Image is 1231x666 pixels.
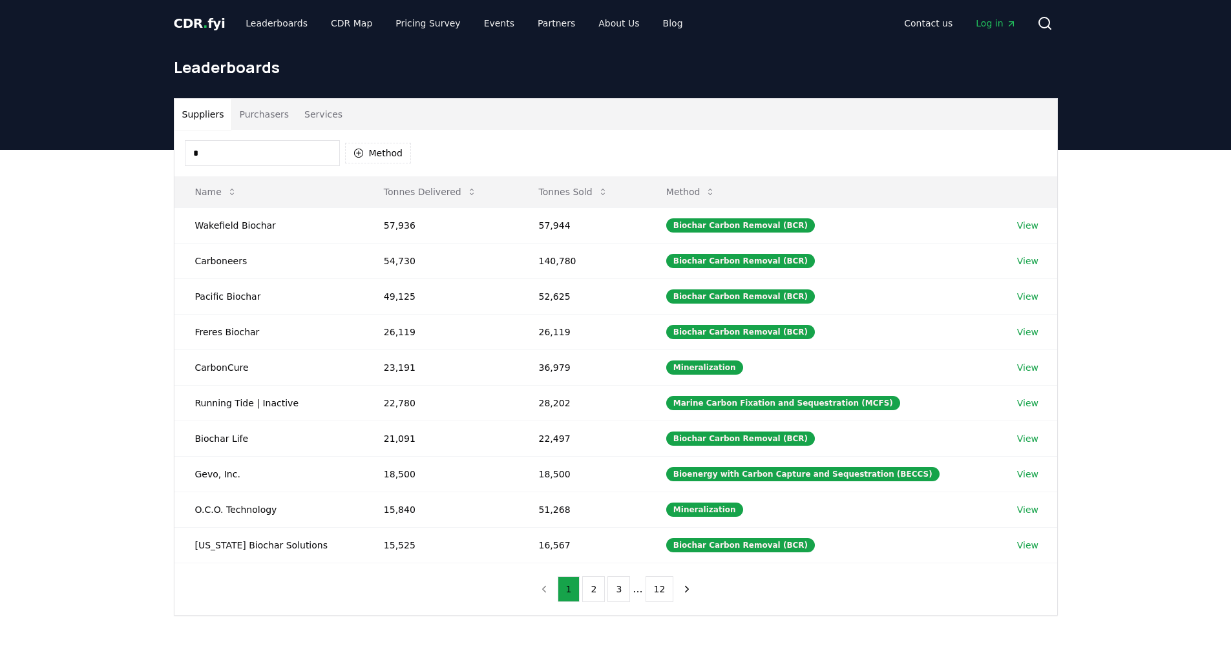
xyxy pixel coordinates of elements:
[529,179,618,205] button: Tonnes Sold
[518,243,646,278] td: 140,780
[666,289,815,304] div: Biochar Carbon Removal (BCR)
[235,12,318,35] a: Leaderboards
[297,99,350,130] button: Services
[174,421,363,456] td: Biochar Life
[363,243,518,278] td: 54,730
[518,456,646,492] td: 18,500
[363,527,518,563] td: 15,525
[231,99,297,130] button: Purchasers
[174,57,1058,78] h1: Leaderboards
[345,143,412,163] button: Method
[666,254,815,268] div: Biochar Carbon Removal (BCR)
[174,278,363,314] td: Pacific Biochar
[174,16,226,31] span: CDR fyi
[607,576,630,602] button: 3
[646,576,674,602] button: 12
[582,576,605,602] button: 2
[558,576,580,602] button: 1
[1017,255,1038,267] a: View
[518,314,646,349] td: 26,119
[363,492,518,527] td: 15,840
[1017,219,1038,232] a: View
[174,349,363,385] td: CarbonCure
[653,12,693,35] a: Blog
[1017,290,1038,303] a: View
[1017,326,1038,338] a: View
[174,314,363,349] td: Freres Biochar
[666,396,900,410] div: Marine Carbon Fixation and Sequestration (MCFS)
[363,421,518,456] td: 21,091
[363,278,518,314] td: 49,125
[518,492,646,527] td: 51,268
[1017,397,1038,410] a: View
[174,492,363,527] td: O.C.O. Technology
[894,12,1026,35] nav: Main
[1017,539,1038,552] a: View
[518,207,646,243] td: 57,944
[965,12,1026,35] a: Log in
[666,325,815,339] div: Biochar Carbon Removal (BCR)
[588,12,649,35] a: About Us
[185,179,247,205] button: Name
[518,421,646,456] td: 22,497
[385,12,470,35] a: Pricing Survey
[666,538,815,552] div: Biochar Carbon Removal (BCR)
[174,99,232,130] button: Suppliers
[976,17,1016,30] span: Log in
[518,349,646,385] td: 36,979
[666,218,815,233] div: Biochar Carbon Removal (BCR)
[518,278,646,314] td: 52,625
[174,207,363,243] td: Wakefield Biochar
[474,12,525,35] a: Events
[666,467,940,481] div: Bioenergy with Carbon Capture and Sequestration (BECCS)
[174,14,226,32] a: CDR.fyi
[676,576,698,602] button: next page
[363,207,518,243] td: 57,936
[174,385,363,421] td: Running Tide | Inactive
[321,12,383,35] a: CDR Map
[666,360,743,375] div: Mineralization
[174,456,363,492] td: Gevo, Inc.
[174,243,363,278] td: Carboneers
[1017,432,1038,445] a: View
[363,456,518,492] td: 18,500
[656,179,726,205] button: Method
[518,527,646,563] td: 16,567
[235,12,693,35] nav: Main
[203,16,207,31] span: .
[666,503,743,517] div: Mineralization
[374,179,487,205] button: Tonnes Delivered
[363,349,518,385] td: 23,191
[666,432,815,446] div: Biochar Carbon Removal (BCR)
[1017,503,1038,516] a: View
[1017,361,1038,374] a: View
[1017,468,1038,481] a: View
[527,12,585,35] a: Partners
[633,581,642,597] li: ...
[518,385,646,421] td: 28,202
[363,385,518,421] td: 22,780
[174,527,363,563] td: [US_STATE] Biochar Solutions
[894,12,963,35] a: Contact us
[363,314,518,349] td: 26,119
